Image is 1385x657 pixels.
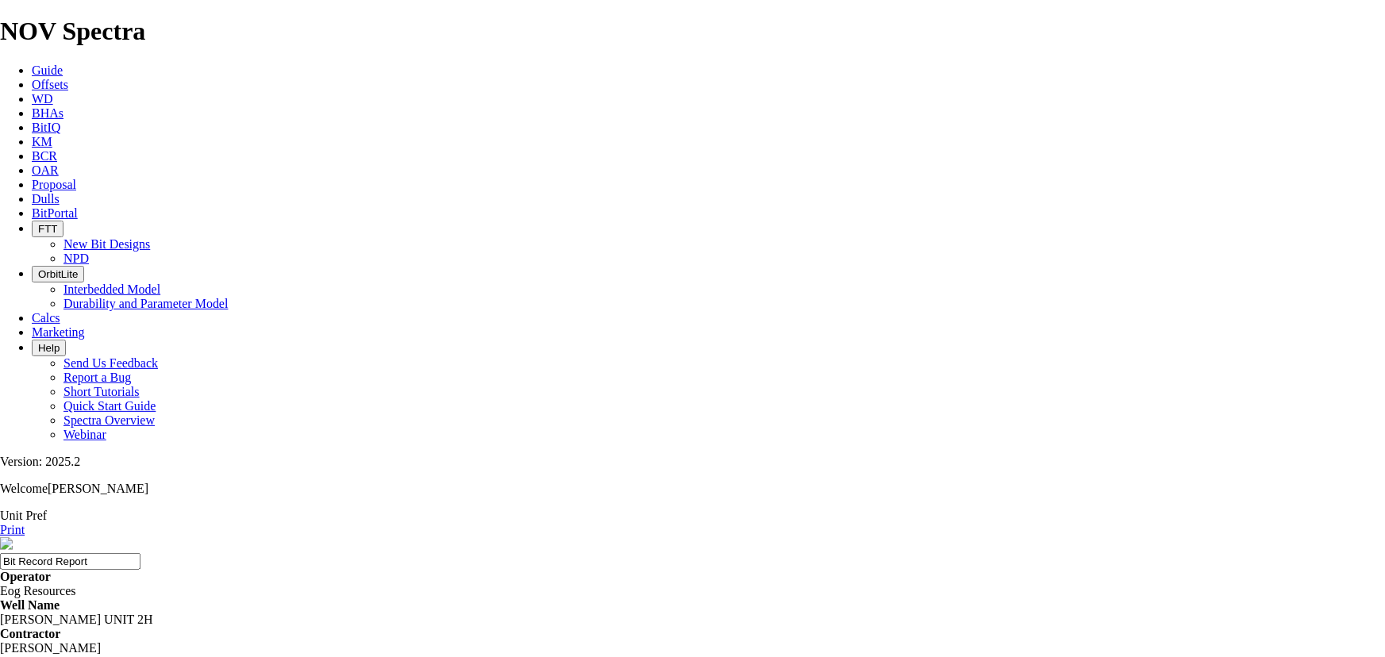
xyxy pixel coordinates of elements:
a: New Bit Designs [63,237,150,251]
a: WD [32,92,53,106]
button: FTT [32,221,63,237]
a: Quick Start Guide [63,399,156,413]
a: Offsets [32,78,68,91]
a: Short Tutorials [63,385,140,398]
span: FTT [38,223,57,235]
a: Interbedded Model [63,282,160,296]
a: BCR [32,149,57,163]
a: Spectra Overview [63,413,155,427]
a: Guide [32,63,63,77]
a: BitIQ [32,121,60,134]
a: Proposal [32,178,76,191]
a: Webinar [63,428,106,441]
a: OAR [32,163,59,177]
span: Help [38,342,60,354]
span: [PERSON_NAME] [48,482,148,495]
a: NPD [63,252,89,265]
a: Marketing [32,325,85,339]
a: Send Us Feedback [63,356,158,370]
a: Durability and Parameter Model [63,297,229,310]
span: OrbitLite [38,268,78,280]
button: OrbitLite [32,266,84,282]
a: Report a Bug [63,371,131,384]
a: KM [32,135,52,148]
a: Dulls [32,192,60,206]
button: Help [32,340,66,356]
a: BHAs [32,106,63,120]
a: Calcs [32,311,60,325]
a: BitPortal [32,206,78,220]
